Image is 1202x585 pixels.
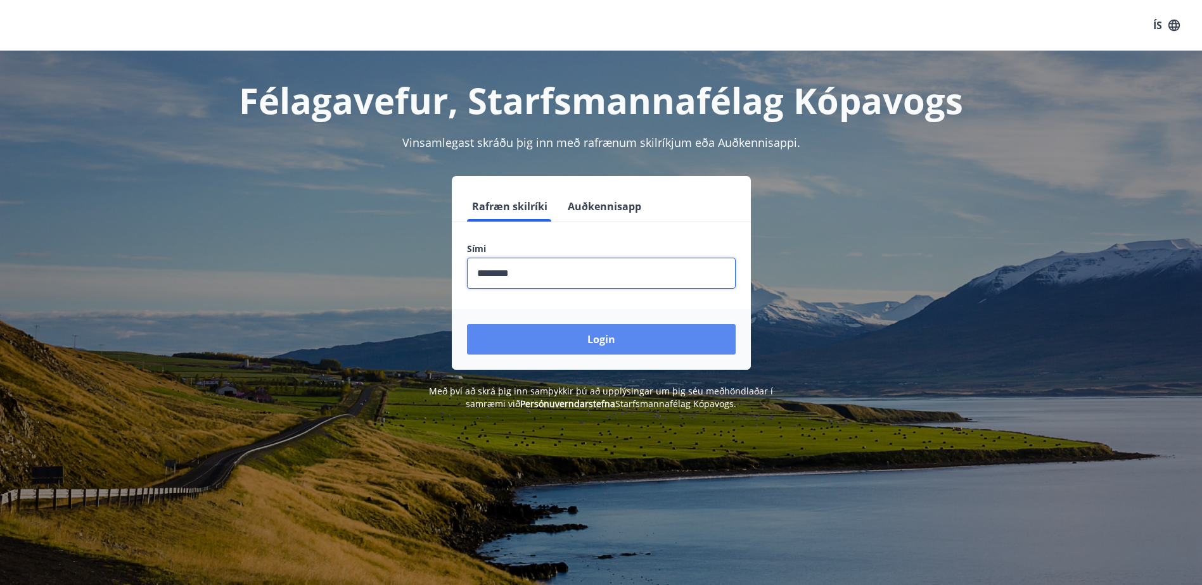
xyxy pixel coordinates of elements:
label: Sími [467,242,736,255]
button: Auðkennisapp [563,191,646,222]
span: Með því að skrá þig inn samþykkir þú að upplýsingar um þig séu meðhöndlaðar í samræmi við Starfsm... [429,385,773,410]
button: Login [467,324,736,355]
a: Persónuverndarstefna [520,398,615,410]
span: Vinsamlegast skráðu þig inn með rafrænum skilríkjum eða Auðkennisappi. [402,135,800,150]
h1: Félagavefur, Starfsmannafélag Kópavogs [160,76,1042,124]
button: Rafræn skilríki [467,191,553,222]
button: ÍS [1146,14,1187,37]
